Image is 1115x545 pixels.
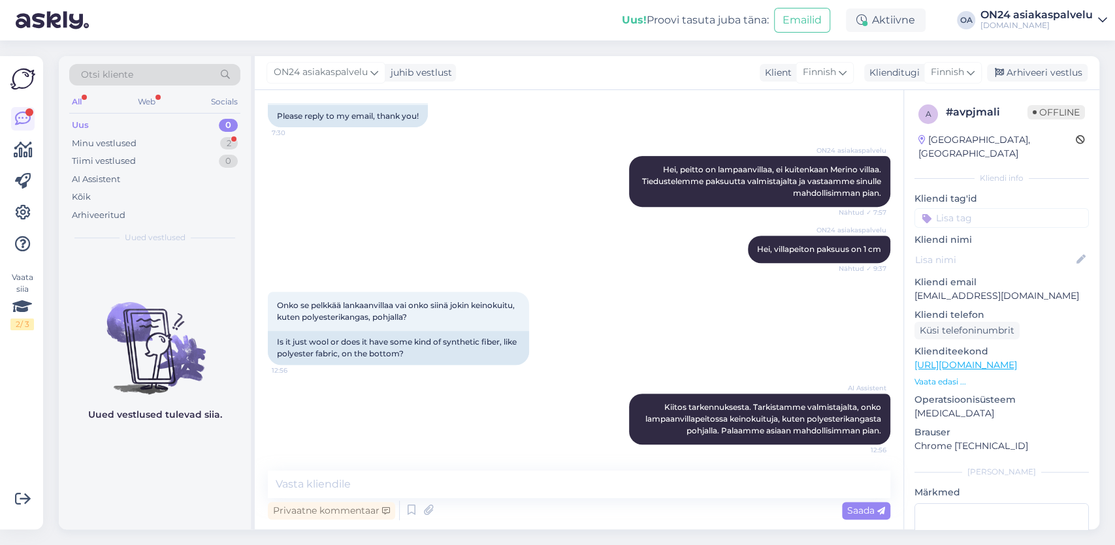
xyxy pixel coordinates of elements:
p: Kliendi nimi [914,233,1089,247]
div: Please reply to my email, thank you! [268,105,428,127]
div: Aktiivne [846,8,926,32]
div: 0 [219,155,238,168]
div: Is it just wool or does it have some kind of synthetic fiber, like polyester fabric, on the bottom? [268,331,529,365]
p: Klienditeekond [914,345,1089,358]
div: [GEOGRAPHIC_DATA], [GEOGRAPHIC_DATA] [918,133,1076,161]
div: OA [957,11,975,29]
span: ON24 asiakaspalvelu [274,65,368,80]
div: Arhiveeri vestlus [987,64,1088,82]
div: Uus [72,119,89,132]
span: AI Assistent [837,383,886,393]
div: 0 [219,119,238,132]
p: Kliendi telefon [914,308,1089,322]
a: ON24 asiakaspalvelu[DOMAIN_NAME] [980,10,1107,31]
p: [MEDICAL_DATA] [914,407,1089,420]
span: Nähtud ✓ 7:57 [837,208,886,217]
p: Brauser [914,426,1089,439]
p: Kliendi email [914,275,1089,289]
div: Web [135,93,158,110]
div: Küsi telefoninumbrit [914,322,1020,339]
span: Finnish [803,65,836,80]
input: Lisa nimi [915,253,1074,267]
span: Otsi kliente [81,68,133,82]
div: 2 [220,137,238,150]
img: No chats [59,279,251,396]
span: Finnish [931,65,964,80]
p: Chrome [TECHNICAL_ID] [914,439,1089,453]
span: ON24 asiakaspalvelu [816,225,886,235]
p: Operatsioonisüsteem [914,393,1089,407]
p: Vaata edasi ... [914,376,1089,388]
div: Minu vestlused [72,137,137,150]
span: Hei, villapeiton paksuus on 1 cm [757,244,881,254]
div: All [69,93,84,110]
input: Lisa tag [914,208,1089,228]
div: Socials [208,93,240,110]
div: Kliendi info [914,172,1089,184]
p: [EMAIL_ADDRESS][DOMAIN_NAME] [914,289,1089,303]
div: Tiimi vestlused [72,155,136,168]
button: Emailid [774,8,830,33]
div: juhib vestlust [385,66,452,80]
p: Uued vestlused tulevad siia. [88,408,222,422]
span: Onko se pelkkää lankaanvillaa vai onko siinä jokin keinokuitu, kuten polyesterikangas, pohjalla? [277,300,517,322]
div: Arhiveeritud [72,209,125,222]
span: Kiitos tarkennuksesta. Tarkistamme valmistajalta, onko lampaanvillapeitossa keinokuituja, kuten p... [645,402,883,435]
div: Privaatne kommentaar [268,502,395,520]
b: Uus! [622,14,647,26]
div: [DOMAIN_NAME] [980,20,1093,31]
div: Kõik [72,191,91,204]
p: Kliendi tag'id [914,192,1089,206]
div: [PERSON_NAME] [914,466,1089,478]
div: # avpjmali [946,104,1027,120]
span: a [926,109,931,119]
p: Märkmed [914,486,1089,499]
span: Hei, peitto on lampaanvillaa, ei kuitenkaan Merino villaa. Tiedustelemme paksuutta valmistajalta ... [642,164,883,198]
div: ON24 asiakaspalvelu [980,10,1093,20]
span: Uued vestlused [125,232,186,243]
div: Klienditugi [864,66,920,80]
div: Proovi tasuta juba täna: [622,12,769,28]
span: Saada [847,505,885,516]
span: ON24 asiakaspalvelu [816,146,886,155]
span: Nähtud ✓ 9:37 [837,264,886,273]
div: 2 / 3 [10,319,34,330]
div: AI Assistent [72,173,120,186]
span: Offline [1027,105,1085,119]
span: 12:56 [272,366,321,375]
span: 7:30 [272,128,321,138]
a: [URL][DOMAIN_NAME] [914,359,1017,371]
div: Klient [760,66,792,80]
img: Askly Logo [10,67,35,91]
div: Vaata siia [10,272,34,330]
span: 12:56 [837,445,886,455]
